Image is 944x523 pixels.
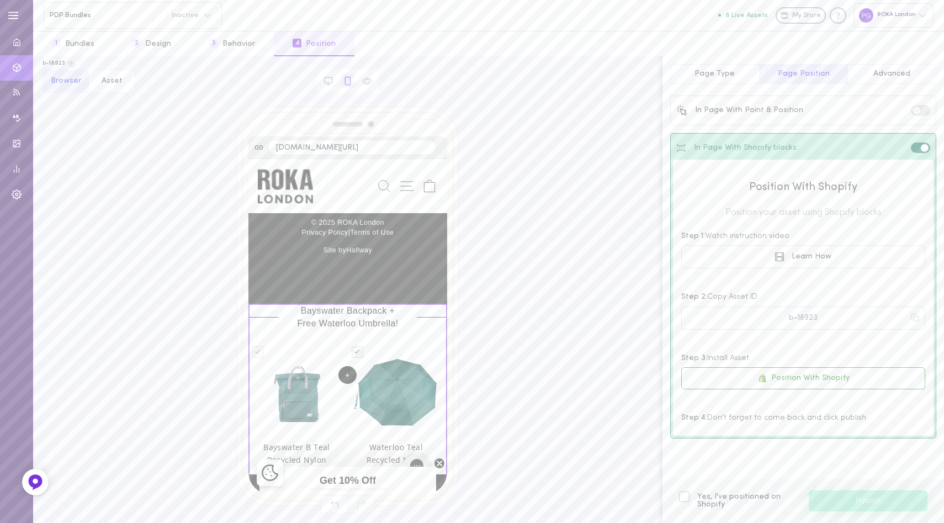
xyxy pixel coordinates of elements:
span: 3 [209,39,218,47]
span: Install Asset [707,354,749,362]
button: 4Position [274,31,354,56]
a: Hallway [98,87,124,95]
span: 1 [52,39,61,47]
span: 2 [132,39,141,47]
span: Don't forget to come back and click publish [707,414,866,422]
span: Step 4: [681,413,925,424]
span: Redo [348,495,375,514]
span: Yes, I've positioned on Shopify [697,493,798,509]
a: My Store [776,7,826,24]
span: + [90,207,108,225]
a: Terms of Use [102,70,145,77]
button: Cookie policy [12,304,31,324]
div: ADD BUNDLE TO CART [1,315,198,334]
p: © 2025 ROKA London | [9,51,189,83]
span: Get 10% Off [71,316,128,327]
span: Inactive [165,12,199,19]
button: b-18923 [681,307,925,330]
span: Watch instruction video [705,232,789,240]
a: Privacy Policy [53,70,99,77]
div: Knowledge center [830,7,846,24]
div: Bayswater Backpack + Free Waterloo Umbrella! [30,146,168,171]
button: Asset [88,70,135,93]
span: Waterloo Teal Recycled Nylon [118,283,178,306]
div: Primary [70,4,126,50]
button: 3Behavior [190,31,274,56]
input: Type a URL [268,140,436,155]
span: 4 [293,39,301,47]
img: Feedback Button [27,474,44,490]
span: Copy Asset ID [707,293,757,301]
button: Advanced [847,64,936,84]
iframe: Gorgias live chat messenger [149,289,188,324]
div: Cookie policy [8,300,35,327]
button: Close teaser [185,299,197,310]
button: Page Position [759,64,848,84]
div: In Page With Shopify blocks [676,143,797,153]
span: Bayswater B Teal Recycled Nylon [15,283,82,306]
p: Site by [9,83,189,101]
span: PDP Bundles [50,11,165,19]
button: 8 Live Assets [718,12,768,19]
img: Cookie policy [13,305,30,322]
span: Position your asset using Shopify blocks [681,207,925,219]
span: Undo [320,495,348,514]
span: Page Type [694,70,735,78]
span: My Store [792,11,821,21]
span: Advanced [873,70,910,78]
button: Browser [43,70,89,93]
span: Page Position [778,70,830,78]
div: ROKA London [854,3,934,27]
div: b-18923 [43,60,65,67]
a: 8 Live Assets [718,12,776,19]
button: 1Bundles [33,31,113,56]
button: Page Type [670,64,759,84]
span: Step 1: [681,231,925,242]
button: 2Design [113,31,190,56]
button: Position With Shopify [681,367,925,389]
button: Publish [809,490,927,511]
button: Learn How [681,245,925,268]
div: In Page With Point & Position [676,105,803,116]
span: Step 2: [681,292,925,303]
span: Step 3: [681,353,925,364]
span: Position With Shopify [681,179,925,195]
div: Get 10% OffClose teaser [11,308,188,335]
